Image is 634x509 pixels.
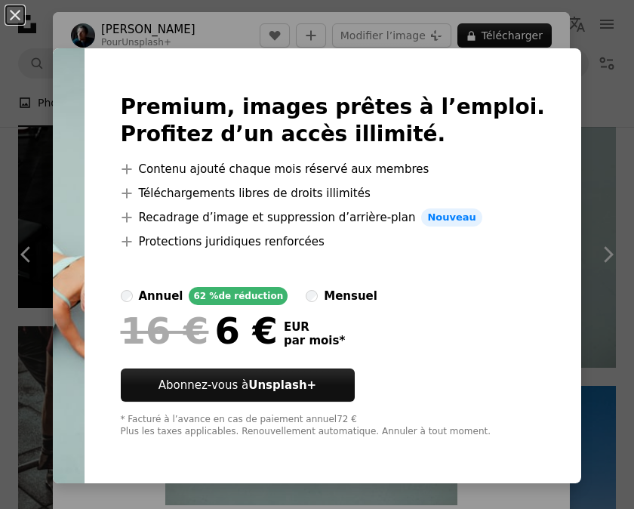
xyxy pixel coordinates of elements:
input: annuel62 %de réduction [121,290,133,302]
span: EUR [284,320,345,334]
button: Abonnez-vous àUnsplash+ [121,369,355,402]
div: * Facturé à l’avance en cas de paiement annuel 72 € Plus les taxes applicables. Renouvellement au... [121,414,546,438]
li: Protections juridiques renforcées [121,233,546,251]
div: mensuel [324,287,377,305]
input: mensuel [306,290,318,302]
li: Téléchargements libres de droits illimités [121,184,546,202]
h2: Premium, images prêtes à l’emploi. Profitez d’un accès illimité. [121,94,546,148]
div: 62 % de réduction [189,287,288,305]
div: annuel [139,287,183,305]
span: 16 € [121,311,209,350]
li: Recadrage d’image et suppression d’arrière-plan [121,208,546,227]
span: par mois * [284,334,345,347]
span: Nouveau [421,208,482,227]
img: premium_photo-1674421795169-e4550d50ece2 [53,48,85,483]
strong: Unsplash+ [248,378,316,392]
div: 6 € [121,311,278,350]
li: Contenu ajouté chaque mois réservé aux membres [121,160,546,178]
